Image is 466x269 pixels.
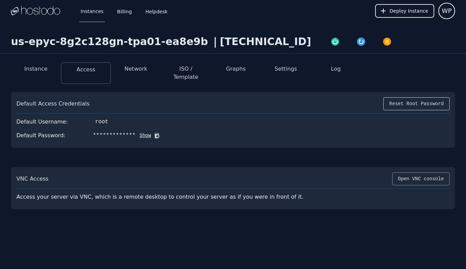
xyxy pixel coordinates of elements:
button: Graphs [226,65,246,73]
div: [TECHNICAL_ID] [220,36,311,48]
span: WP [442,6,452,16]
button: Power On [322,36,348,46]
img: Power On [330,37,340,46]
button: Log [331,65,341,73]
div: Default Password: [16,131,66,140]
img: Restart [356,37,366,46]
button: Instance [24,65,47,73]
button: Power Off [374,36,400,46]
button: Access [77,66,95,74]
button: Settings [275,65,297,73]
button: Restart [348,36,374,46]
div: Default Username: [16,118,68,126]
div: Access your server via VNC, which is a remote desktop to control your server as if you were in fr... [16,190,323,204]
div: us-epyc-8g2c128gn-tpa01-ea8e9b [11,36,211,48]
img: Logo [11,6,60,16]
button: User menu [438,3,455,19]
button: Open VNC console [392,172,450,185]
button: Network [124,65,147,73]
span: Deploy Instance [389,8,428,14]
button: ISO / Template [166,65,205,81]
button: Deploy Instance [375,4,434,18]
div: Default Access Credentials [16,100,90,108]
button: Show [136,132,151,139]
div: VNC Access [16,175,49,183]
div: root [95,118,108,126]
div: | [211,36,220,48]
button: Reset Root Password [383,97,450,110]
img: Power Off [382,37,392,46]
